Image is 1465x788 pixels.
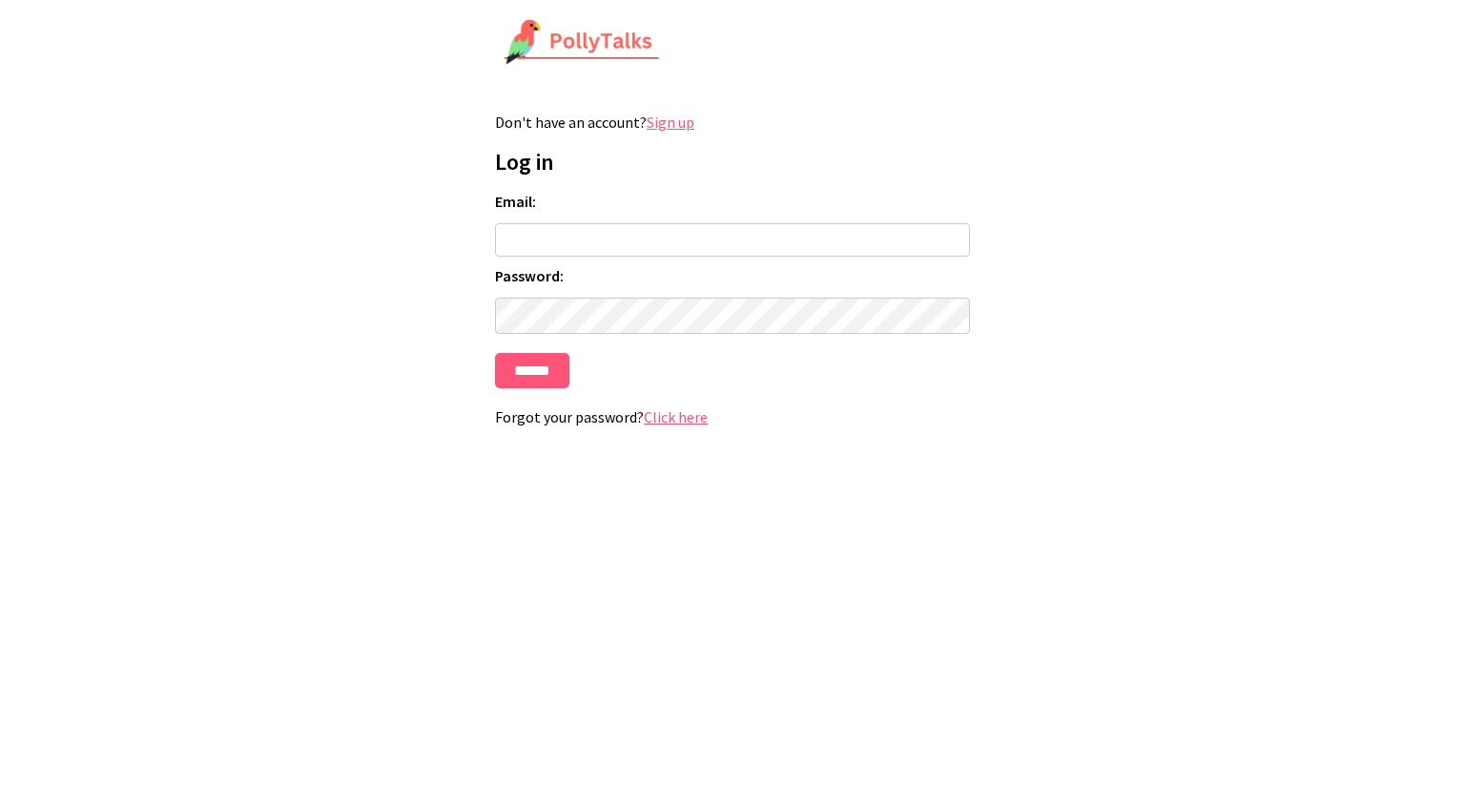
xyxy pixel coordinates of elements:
[647,113,694,132] a: Sign up
[495,407,970,426] p: Forgot your password?
[504,19,660,67] img: PollyTalks Logo
[644,407,708,426] a: Click here
[495,113,970,132] p: Don't have an account?
[495,266,970,285] label: Password:
[495,147,970,176] h1: Log in
[495,192,970,211] label: Email:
